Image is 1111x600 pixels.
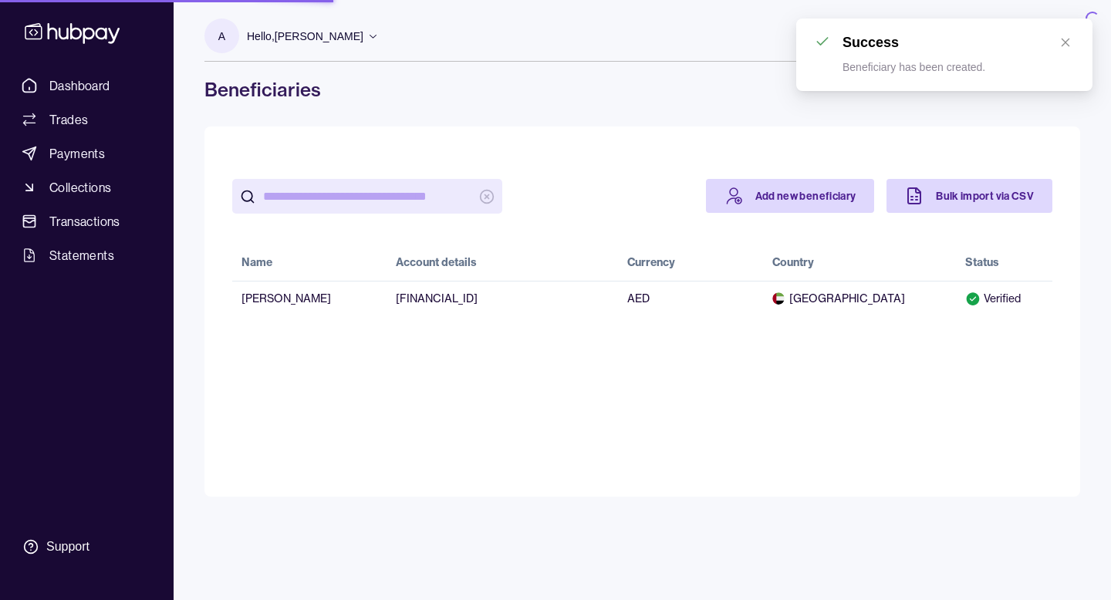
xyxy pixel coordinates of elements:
span: Transactions [49,212,120,231]
span: Statements [49,246,114,265]
div: Verified [965,291,1043,306]
td: AED [618,281,763,315]
div: Account details [396,254,477,270]
a: Bulk import via CSV [886,179,1052,213]
div: Status [965,254,999,270]
a: Close [1057,34,1074,51]
a: Support [15,531,158,563]
span: close [1060,37,1071,48]
span: Collections [49,178,111,197]
div: Support [46,538,89,555]
p: A [218,28,225,45]
a: Payments [15,140,158,167]
td: [FINANCIAL_ID] [387,281,618,315]
a: Add new beneficiary [706,179,875,213]
a: Collections [15,174,158,201]
a: Statements [15,241,158,269]
div: Currency [627,254,675,270]
div: Name [241,254,272,270]
p: Hello, [PERSON_NAME] [247,28,363,45]
a: Dashboard [15,72,158,99]
td: [PERSON_NAME] [232,281,387,315]
p: Beneficiary has been created. [843,61,985,73]
span: [GEOGRAPHIC_DATA] [772,291,947,306]
span: Payments [49,144,105,163]
a: Transactions [15,207,158,235]
span: Trades [49,110,88,129]
div: Country [772,254,814,270]
input: search [263,179,471,214]
h1: Beneficiaries [204,77,1080,102]
h1: Success [843,35,899,50]
a: Trades [15,106,158,133]
span: Dashboard [49,76,110,95]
